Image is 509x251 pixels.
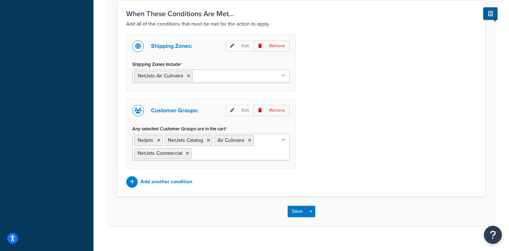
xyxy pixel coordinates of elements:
p: Edit [225,105,253,116]
span: NetJets Catalog [168,136,203,144]
button: Save [288,206,307,217]
span: NetJets Commercial [138,149,182,157]
p: Add another condition [141,177,192,187]
span: Air Culinaire [217,136,244,144]
p: Shipping Zones: [151,41,192,51]
button: Open Resource Center [484,226,502,244]
button: Show Help Docs [483,8,497,20]
span: Netjets [138,136,153,144]
p: Remove [253,105,290,116]
p: Add all of the conditions that must be met for the action to apply. [126,20,476,28]
p: Edit [225,40,253,51]
label: Shipping Zones Include [132,62,182,67]
p: Customer Groups: [151,106,198,116]
p: Remove [253,40,290,51]
h3: When These Conditions Are Met... [126,10,476,18]
span: NetJets Air Culinaire [138,72,183,80]
label: Any selected Customer Groups are in the cart [132,126,227,132]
